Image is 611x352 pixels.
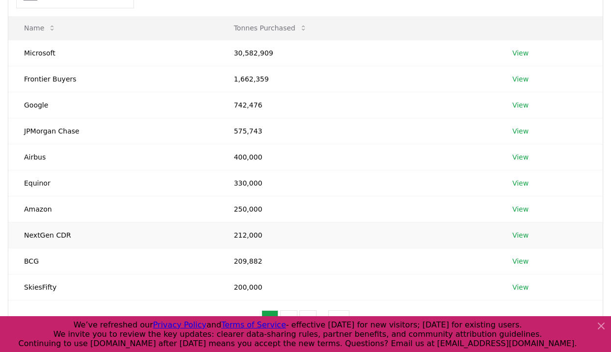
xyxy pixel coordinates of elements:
[8,196,218,222] td: Amazon
[512,126,529,136] a: View
[512,230,529,240] a: View
[512,178,529,188] a: View
[299,310,317,330] button: 3
[512,74,529,84] a: View
[319,314,326,326] li: ...
[218,118,496,144] td: 575,743
[351,310,368,330] button: next page
[262,310,279,330] button: 1
[8,118,218,144] td: JPMorgan Chase
[512,100,529,110] a: View
[218,170,496,196] td: 330,000
[8,92,218,118] td: Google
[8,274,218,300] td: SkiesFifty
[8,222,218,248] td: NextGen CDR
[512,256,529,266] a: View
[8,40,218,66] td: Microsoft
[280,310,297,330] button: 2
[8,170,218,196] td: Equinor
[512,204,529,214] a: View
[218,248,496,274] td: 209,882
[218,66,496,92] td: 1,662,359
[8,248,218,274] td: BCG
[8,66,218,92] td: Frontier Buyers
[218,92,496,118] td: 742,476
[512,152,529,162] a: View
[16,18,64,38] button: Name
[226,18,315,38] button: Tonnes Purchased
[328,310,350,330] button: 51
[218,144,496,170] td: 400,000
[218,40,496,66] td: 30,582,909
[218,222,496,248] td: 212,000
[8,144,218,170] td: Airbus
[512,282,529,292] a: View
[512,48,529,58] a: View
[218,196,496,222] td: 250,000
[218,274,496,300] td: 200,000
